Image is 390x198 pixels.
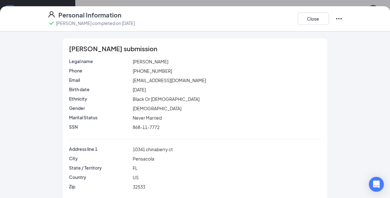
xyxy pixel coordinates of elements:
span: FL [133,165,137,171]
span: [EMAIL_ADDRESS][DOMAIN_NAME] [133,77,206,83]
h4: Personal Information [58,11,121,19]
p: Address line 1 [69,146,130,152]
span: 32533 [133,184,145,190]
span: Never Married [133,115,162,121]
p: Ethnicity [69,96,130,102]
svg: Ellipses [335,15,343,22]
p: Zip [69,183,130,190]
p: Legal name [69,58,130,64]
span: Black Or [DEMOGRAPHIC_DATA] [133,96,200,102]
span: [DEMOGRAPHIC_DATA] [133,106,181,111]
p: Email [69,77,130,83]
p: State / Territory [69,165,130,171]
p: Marital Status [69,114,130,121]
p: Phone [69,67,130,74]
p: Country [69,174,130,180]
span: [PERSON_NAME] submission [69,46,157,52]
span: Pensacola [133,156,154,161]
span: [PERSON_NAME] [133,59,168,64]
p: Gender [69,105,130,111]
span: 868-11-7772 [133,124,160,130]
p: SSN [69,124,130,130]
span: US [133,175,139,180]
span: [PHONE_NUMBER] [133,68,172,74]
p: City [69,155,130,161]
svg: User [48,11,55,18]
span: [DATE] [133,87,146,92]
svg: Checkmark [48,19,55,27]
p: [PERSON_NAME] completed on [DATE] [56,20,135,26]
button: Close [298,12,329,25]
span: 10341 chinaberry ct [133,146,173,152]
p: Birth date [69,86,130,92]
div: Open Intercom Messenger [369,177,384,192]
